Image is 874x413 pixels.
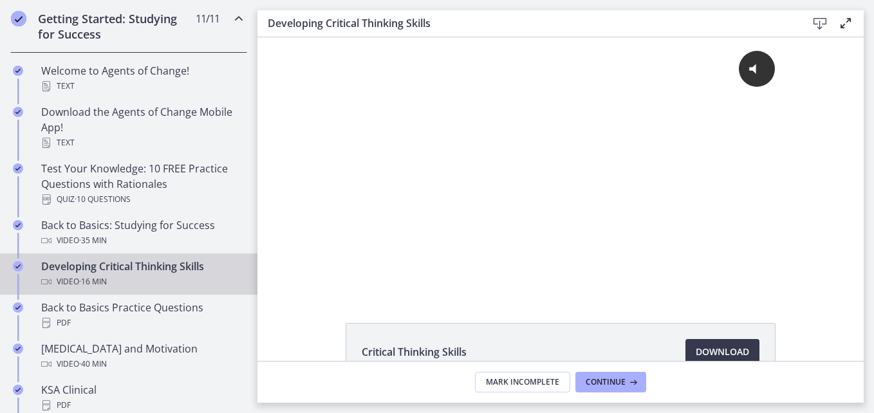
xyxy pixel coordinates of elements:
[41,341,242,372] div: [MEDICAL_DATA] and Motivation
[696,344,749,360] span: Download
[41,217,242,248] div: Back to Basics: Studying for Success
[41,233,242,248] div: Video
[41,161,242,207] div: Test Your Knowledge: 10 FREE Practice Questions with Rationales
[41,104,242,151] div: Download the Agents of Change Mobile App!
[79,356,107,372] span: · 40 min
[41,274,242,289] div: Video
[13,385,23,395] i: Completed
[362,344,467,360] span: Critical Thinking Skills
[13,163,23,174] i: Completed
[475,372,570,392] button: Mark Incomplete
[41,192,242,207] div: Quiz
[11,11,26,26] i: Completed
[41,398,242,413] div: PDF
[196,11,219,26] span: 11 / 11
[41,135,242,151] div: Text
[41,356,242,372] div: Video
[75,192,131,207] span: · 10 Questions
[41,78,242,94] div: Text
[586,377,626,387] span: Continue
[41,63,242,94] div: Welcome to Agents of Change!
[79,274,107,289] span: · 16 min
[685,339,759,365] a: Download
[13,344,23,354] i: Completed
[13,220,23,230] i: Completed
[575,372,646,392] button: Continue
[13,302,23,313] i: Completed
[268,15,786,31] h3: Developing Critical Thinking Skills
[41,382,242,413] div: KSA Clinical
[13,261,23,271] i: Completed
[41,300,242,331] div: Back to Basics Practice Questions
[41,315,242,331] div: PDF
[41,259,242,289] div: Developing Critical Thinking Skills
[486,377,559,387] span: Mark Incomplete
[13,107,23,117] i: Completed
[79,233,107,248] span: · 35 min
[257,37,864,293] iframe: Video Lesson
[13,66,23,76] i: Completed
[38,11,195,42] h2: Getting Started: Studying for Success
